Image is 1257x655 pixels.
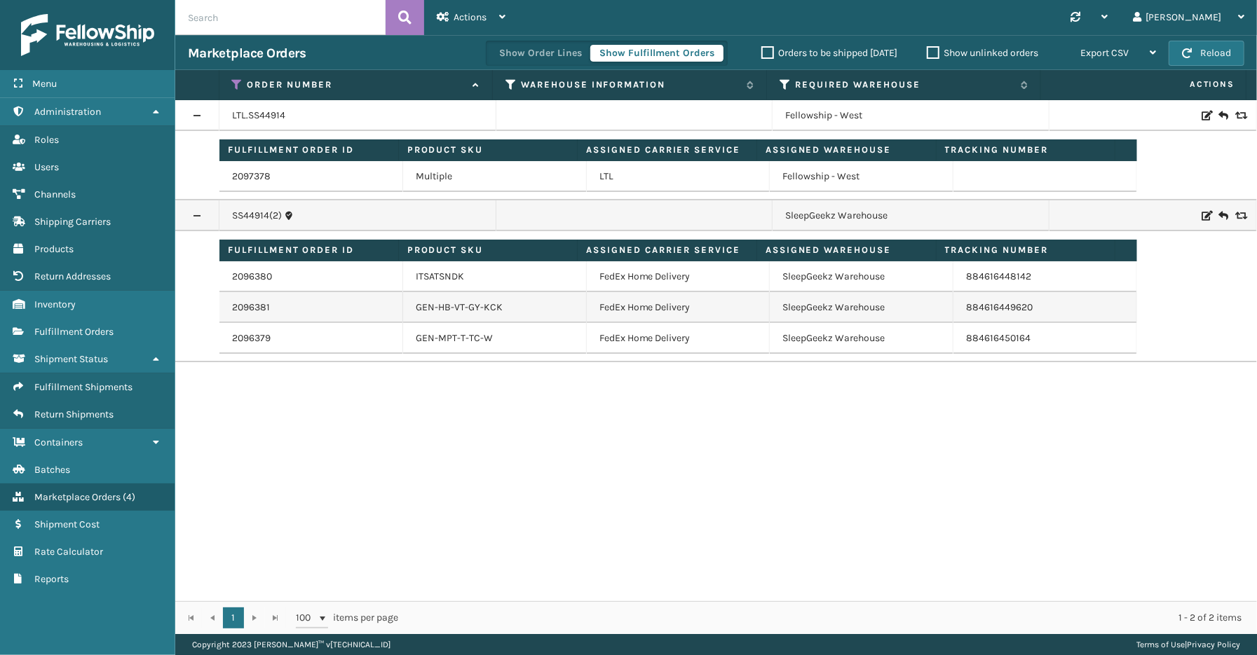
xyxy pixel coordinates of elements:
span: Shipping Carriers [34,216,111,228]
span: Actions [1045,73,1243,96]
span: Rate Calculator [34,546,103,558]
a: 884616448142 [966,270,1031,282]
td: SleepGeekz Warehouse [770,292,953,323]
a: SS44914(2) [232,209,282,223]
span: Reports [34,573,69,585]
label: Orders to be shipped [DATE] [761,47,897,59]
a: 2096379 [232,331,271,345]
label: Warehouse Information [521,78,740,91]
label: Fulfillment Order ID [228,244,390,256]
span: Roles [34,134,59,146]
span: Inventory [34,298,76,310]
i: Edit [1202,111,1210,120]
label: Show unlinked orders [927,47,1038,59]
span: Fulfillment Orders [34,326,114,338]
h3: Marketplace Orders [188,45,306,62]
div: 1 - 2 of 2 items [418,611,1242,625]
td: GEN-MPT-T-TC-W [403,323,587,354]
td: Fellowship - West [770,161,953,192]
span: Administration [34,106,101,118]
img: logo [21,14,154,56]
label: Product SKU [407,144,569,156]
i: Replace [1235,111,1244,120]
label: Assigned Carrier Service [586,244,748,256]
label: Tracking Number [945,244,1107,256]
span: Batches [34,464,70,476]
span: Shipment Cost [34,518,100,530]
span: Menu [32,78,57,90]
span: Fulfillment Shipments [34,381,133,393]
button: Show Fulfillment Orders [590,45,723,62]
span: items per page [296,607,398,628]
span: Marketplace Orders [34,491,121,503]
td: SleepGeekz Warehouse [773,200,1049,231]
label: Assigned Warehouse [766,244,928,256]
label: Assigned Carrier Service [586,144,748,156]
td: Fellowship - West [773,100,1049,131]
button: Show Order Lines [490,45,591,62]
i: Create Return Label [1218,109,1227,123]
a: 2096381 [232,301,270,315]
a: 2097378 [232,170,271,184]
i: Replace [1235,211,1244,221]
span: ( 4 ) [123,491,135,503]
td: FedEx Home Delivery [587,261,770,292]
span: Containers [34,436,83,448]
p: Copyright 2023 [PERSON_NAME]™ v [TECHNICAL_ID] [192,634,390,655]
td: LTL [587,161,770,192]
label: Required Warehouse [795,78,1014,91]
i: Edit [1202,211,1210,221]
label: Assigned Warehouse [766,144,928,156]
td: SleepGeekz Warehouse [770,323,953,354]
span: Shipment Status [34,353,108,365]
label: Product SKU [407,244,569,256]
a: 1 [223,607,244,628]
a: LTL.SS44914 [232,109,285,123]
span: Channels [34,188,76,200]
span: Export CSV [1080,47,1129,59]
span: Users [34,161,59,173]
span: Actions [454,11,487,23]
td: SleepGeekz Warehouse [770,261,953,292]
label: Fulfillment Order ID [228,144,390,156]
span: 100 [296,611,317,625]
a: 2096380 [232,270,272,284]
td: GEN-HB-VT-GY-KCK [403,292,587,323]
i: Create Return Label [1218,209,1227,223]
label: Order Number [247,78,466,91]
td: FedEx Home Delivery [587,292,770,323]
button: Reload [1169,41,1244,66]
td: ITSATSNDK [403,261,587,292]
a: Privacy Policy [1187,640,1240,649]
span: Return Addresses [34,270,111,282]
label: Tracking Number [945,144,1107,156]
span: Products [34,243,74,255]
div: | [1136,634,1240,655]
a: 884616449620 [966,301,1033,313]
a: 884616450164 [966,332,1031,344]
td: Multiple [403,161,587,192]
span: Return Shipments [34,408,114,420]
a: Terms of Use [1136,640,1185,649]
td: FedEx Home Delivery [587,323,770,354]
